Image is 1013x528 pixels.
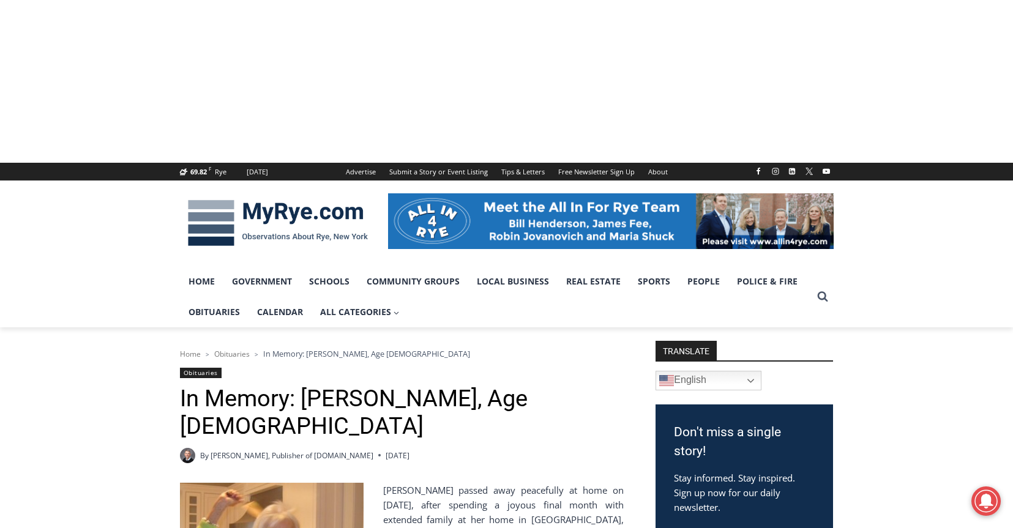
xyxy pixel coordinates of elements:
[495,163,551,180] a: Tips & Letters
[223,266,301,297] a: Government
[659,373,674,388] img: en
[656,371,761,390] a: English
[206,350,209,359] span: >
[802,164,817,179] a: X
[180,191,376,255] img: MyRye.com
[214,349,250,359] a: Obituaries
[255,350,258,359] span: >
[180,266,812,328] nav: Primary Navigation
[301,266,358,297] a: Schools
[641,163,675,180] a: About
[320,305,400,319] span: All Categories
[674,470,815,515] p: Stay informed. Stay inspired. Sign up now for our daily newsletter.
[209,165,211,172] span: F
[190,167,207,176] span: 69.82
[656,341,717,360] strong: TRANSLATE
[339,163,675,180] nav: Secondary Navigation
[180,266,223,297] a: Home
[383,163,495,180] a: Submit a Story or Event Listing
[358,266,468,297] a: Community Groups
[386,450,409,461] time: [DATE]
[629,266,679,297] a: Sports
[551,163,641,180] a: Free Newsletter Sign Up
[312,297,408,327] a: All Categories
[339,163,383,180] a: Advertise
[468,266,558,297] a: Local Business
[211,450,373,461] a: [PERSON_NAME], Publisher of [DOMAIN_NAME]
[768,164,783,179] a: Instagram
[558,266,629,297] a: Real Estate
[180,297,249,327] a: Obituaries
[249,297,312,327] a: Calendar
[215,166,226,177] div: Rye
[674,423,815,461] h3: Don't miss a single story!
[180,368,222,378] a: Obituaries
[180,349,201,359] a: Home
[812,286,834,308] button: View Search Form
[679,266,728,297] a: People
[180,448,195,463] a: Author image
[819,164,834,179] a: YouTube
[263,348,470,359] span: In Memory: [PERSON_NAME], Age [DEMOGRAPHIC_DATA]
[180,385,624,441] h1: In Memory: [PERSON_NAME], Age [DEMOGRAPHIC_DATA]
[200,450,209,461] span: By
[180,348,624,360] nav: Breadcrumbs
[728,266,806,297] a: Police & Fire
[247,166,268,177] div: [DATE]
[751,164,766,179] a: Facebook
[785,164,799,179] a: Linkedin
[388,193,834,248] img: All in for Rye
